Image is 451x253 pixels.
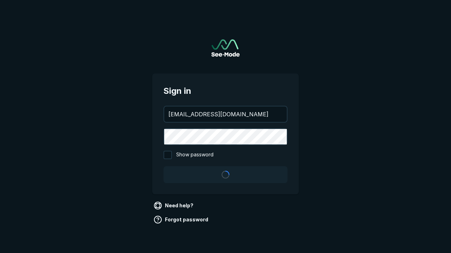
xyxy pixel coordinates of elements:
span: Sign in [163,85,288,97]
a: Go to sign in [211,39,240,57]
a: Need help? [152,200,196,211]
span: Show password [176,151,214,159]
img: See-Mode Logo [211,39,240,57]
a: Forgot password [152,214,211,225]
input: your@email.com [164,106,287,122]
